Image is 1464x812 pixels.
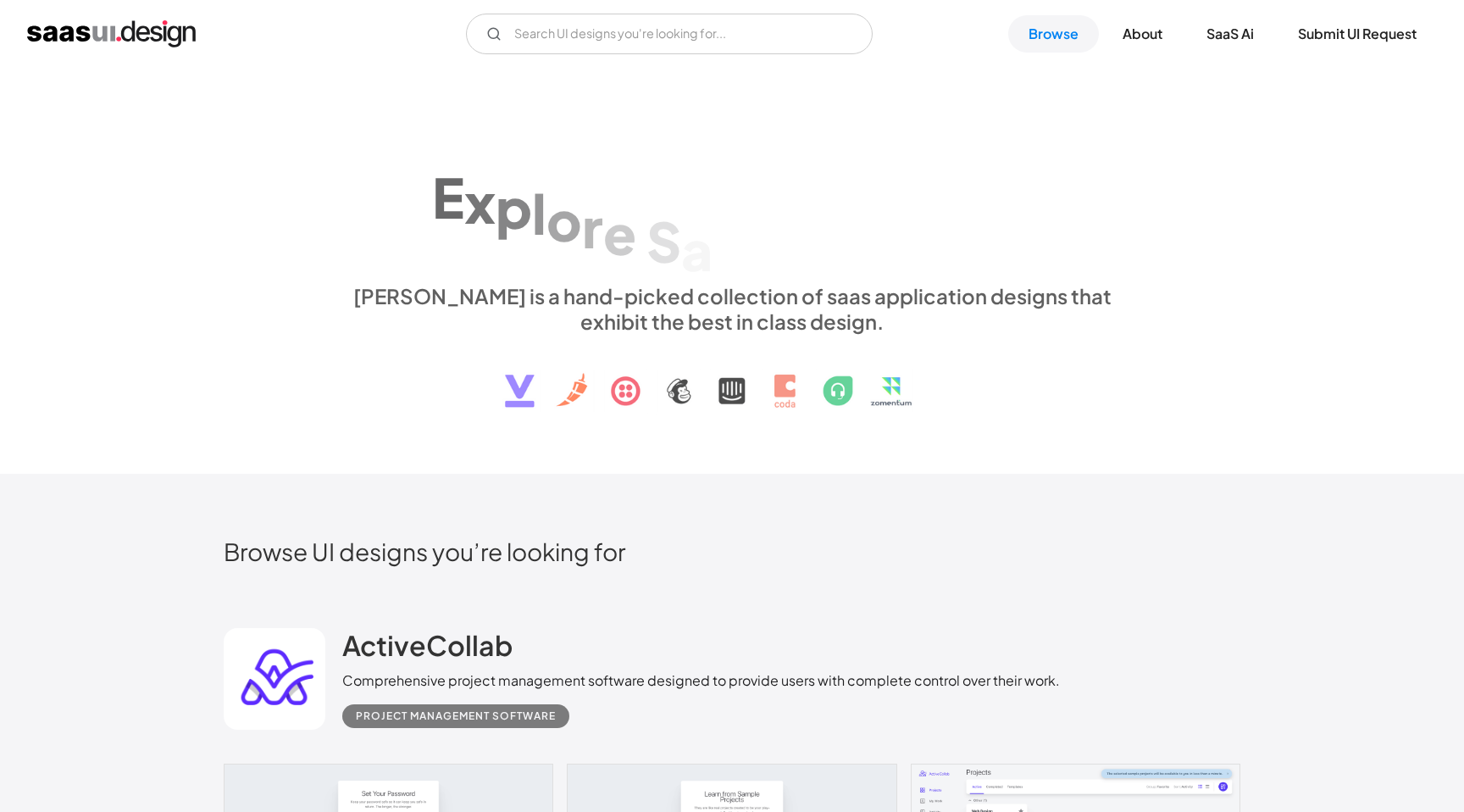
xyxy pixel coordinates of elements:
[342,283,1122,334] div: [PERSON_NAME] is a hand-picked collection of saas application designs that exhibit the best in cl...
[546,187,582,253] div: o
[532,181,546,246] div: l
[681,217,713,282] div: a
[356,706,556,726] div: Project Management Software
[475,334,989,422] img: text, icon, saas logo
[342,670,1060,691] div: Comprehensive project management software designed to provide users with complete control over th...
[342,628,513,662] h2: ActiveCollab
[496,175,532,240] div: p
[582,194,603,259] div: r
[464,170,496,235] div: x
[1008,15,1099,53] a: Browse
[27,20,196,47] a: home
[1186,15,1274,53] a: SaaS Ai
[1102,15,1183,53] a: About
[603,202,636,267] div: e
[466,14,873,54] form: Email Form
[1278,15,1437,53] a: Submit UI Request
[466,14,873,54] input: Search UI designs you're looking for...
[432,164,464,230] div: E
[224,537,1240,566] h2: Browse UI designs you’re looking for
[342,628,513,670] a: ActiveCollab
[646,209,681,275] div: S
[342,136,1122,266] h1: Explore SaaS UI design patterns & interactions.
